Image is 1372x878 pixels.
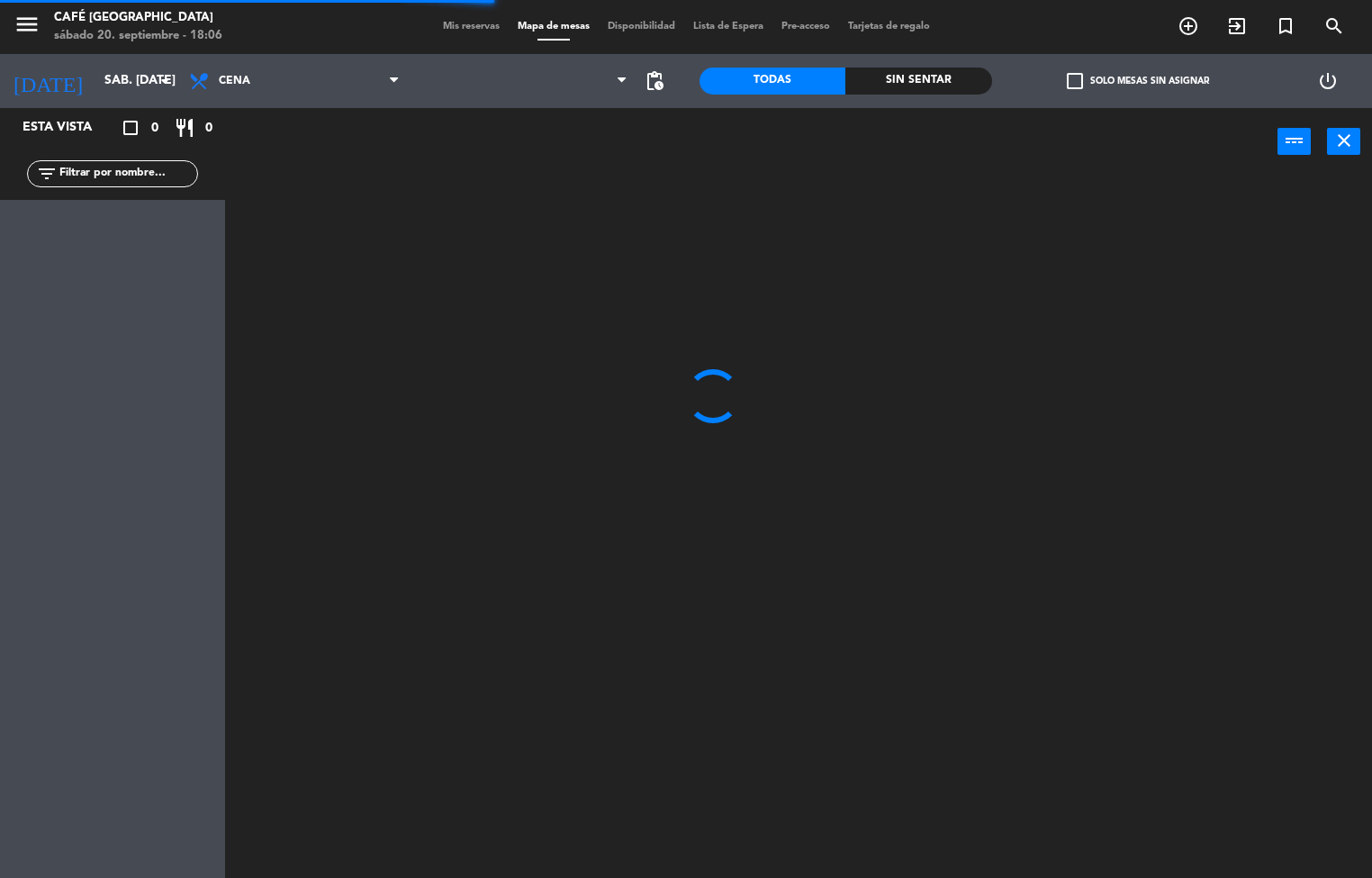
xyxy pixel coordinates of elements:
[644,70,665,92] span: pending_actions
[54,9,222,27] div: Café [GEOGRAPHIC_DATA]
[154,70,176,92] i: arrow_drop_down
[1178,15,1199,37] i: add_circle_outline
[700,68,845,95] div: Todas
[1067,73,1083,89] span: check_box_outline_blank
[219,75,250,87] span: Cena
[14,11,41,44] button: menu
[434,22,509,32] span: Mis reservas
[772,22,839,32] span: Pre-acceso
[1284,130,1305,151] i: power_input
[845,68,991,95] div: Sin sentar
[120,117,141,139] i: crop_square
[1277,128,1311,155] button: power_input
[9,117,130,139] div: Esta vista
[1323,15,1345,37] i: search
[684,22,772,32] span: Lista de Espera
[1275,15,1296,37] i: turned_in_not
[1067,73,1209,89] label: Solo mesas sin asignar
[509,22,599,32] span: Mapa de mesas
[1226,15,1248,37] i: exit_to_app
[58,164,197,184] input: Filtrar por nombre...
[205,118,212,139] span: 0
[36,163,58,185] i: filter_list
[174,117,195,139] i: restaurant
[1333,130,1355,151] i: close
[151,118,158,139] span: 0
[1327,128,1360,155] button: close
[14,11,41,38] i: menu
[599,22,684,32] span: Disponibilidad
[1317,70,1339,92] i: power_settings_new
[54,27,222,45] div: sábado 20. septiembre - 18:06
[839,22,939,32] span: Tarjetas de regalo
